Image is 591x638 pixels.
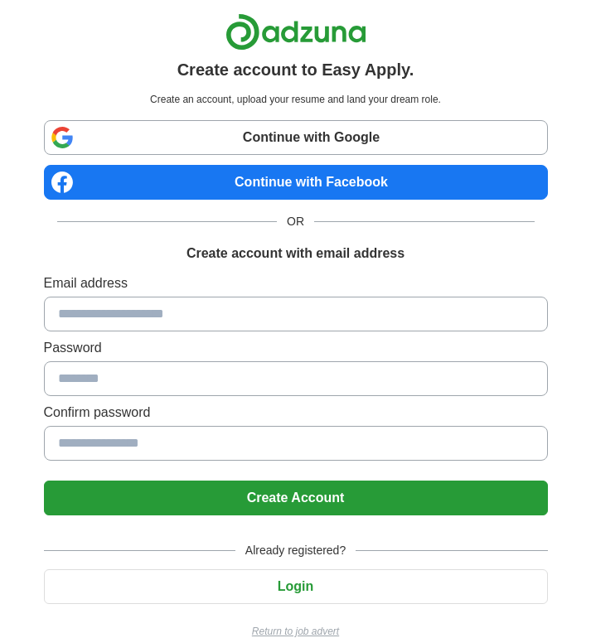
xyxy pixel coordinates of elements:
[44,481,548,515] button: Create Account
[225,13,366,51] img: Adzuna logo
[187,244,404,263] h1: Create account with email address
[44,165,548,200] a: Continue with Facebook
[177,57,414,82] h1: Create account to Easy Apply.
[44,569,548,604] button: Login
[277,213,314,230] span: OR
[44,120,548,155] a: Continue with Google
[44,403,548,423] label: Confirm password
[235,542,356,559] span: Already registered?
[44,338,548,358] label: Password
[47,92,545,107] p: Create an account, upload your resume and land your dream role.
[44,579,548,593] a: Login
[44,273,548,293] label: Email address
